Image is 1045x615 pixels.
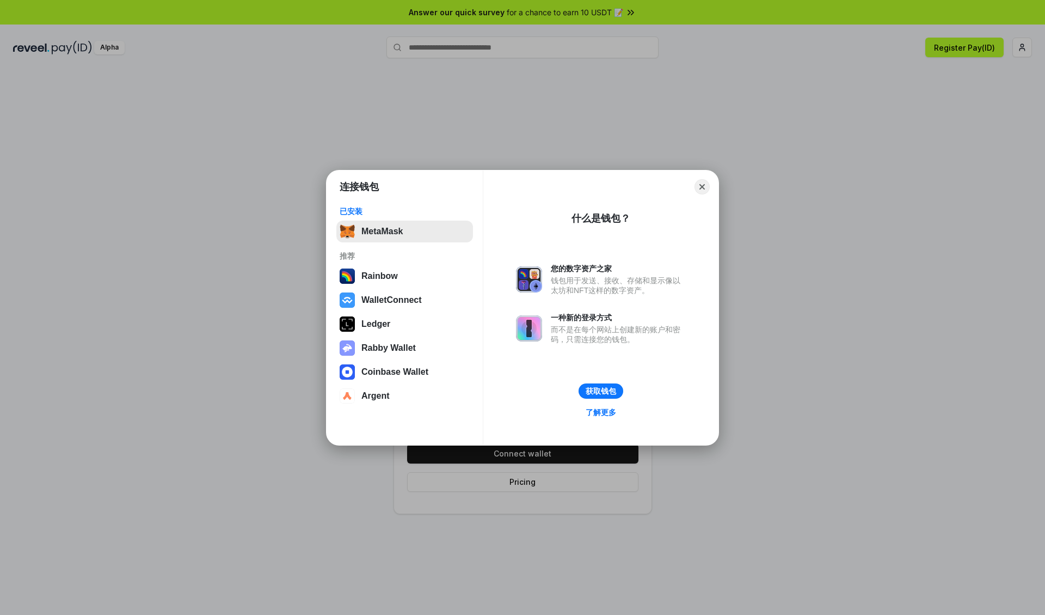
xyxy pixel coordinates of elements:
[340,293,355,308] img: svg+xml,%3Csvg%20width%3D%2228%22%20height%3D%2228%22%20viewBox%3D%220%200%2028%2028%22%20fill%3D...
[361,319,390,329] div: Ledger
[340,180,379,193] h1: 连接钱包
[579,405,623,419] a: 了解更多
[516,315,542,342] img: svg+xml,%3Csvg%20xmlns%3D%22http%3A%2F%2Fwww.w3.org%2F2000%2Fsvg%22%20fill%3D%22none%22%20viewBox...
[361,295,422,305] div: WalletConnect
[361,391,390,401] div: Argent
[551,276,686,295] div: 钱包用于发送、接收、存储和显示像以太坊和NFT这样的数字资产。
[586,407,616,417] div: 了解更多
[340,269,355,284] img: svg+xml,%3Csvg%20width%3D%22120%22%20height%3D%22120%22%20viewBox%3D%220%200%20120%20120%22%20fil...
[571,212,630,225] div: 什么是钱包？
[336,361,473,383] button: Coinbase Wallet
[586,386,616,396] div: 获取钱包
[361,271,398,281] div: Rainbow
[340,316,355,332] img: svg+xml,%3Csvg%20xmlns%3D%22http%3A%2F%2Fwww.w3.org%2F2000%2Fsvg%22%20width%3D%2228%22%20height%3...
[361,343,416,353] div: Rabby Wallet
[579,383,623,399] button: 获取钱包
[361,227,403,236] div: MetaMask
[336,265,473,287] button: Rainbow
[336,385,473,407] button: Argent
[551,313,686,322] div: 一种新的登录方式
[551,264,686,273] div: 您的数字资产之家
[336,221,473,242] button: MetaMask
[340,340,355,356] img: svg+xml,%3Csvg%20xmlns%3D%22http%3A%2F%2Fwww.w3.org%2F2000%2Fsvg%22%20fill%3D%22none%22%20viewBox...
[336,337,473,359] button: Rabby Wallet
[516,266,542,293] img: svg+xml,%3Csvg%20xmlns%3D%22http%3A%2F%2Fwww.w3.org%2F2000%2Fsvg%22%20fill%3D%22none%22%20viewBox...
[340,364,355,380] img: svg+xml,%3Csvg%20width%3D%2228%22%20height%3D%2228%22%20viewBox%3D%220%200%2028%2028%22%20fill%3D...
[694,179,710,194] button: Close
[340,206,470,216] div: 已安装
[361,367,428,377] div: Coinbase Wallet
[340,388,355,404] img: svg+xml,%3Csvg%20width%3D%2228%22%20height%3D%2228%22%20viewBox%3D%220%200%2028%2028%22%20fill%3D...
[551,325,686,344] div: 而不是在每个网站上创建新的账户和密码，只需连接您的钱包。
[336,313,473,335] button: Ledger
[340,224,355,239] img: svg+xml,%3Csvg%20fill%3D%22none%22%20height%3D%2233%22%20viewBox%3D%220%200%2035%2033%22%20width%...
[340,251,470,261] div: 推荐
[336,289,473,311] button: WalletConnect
